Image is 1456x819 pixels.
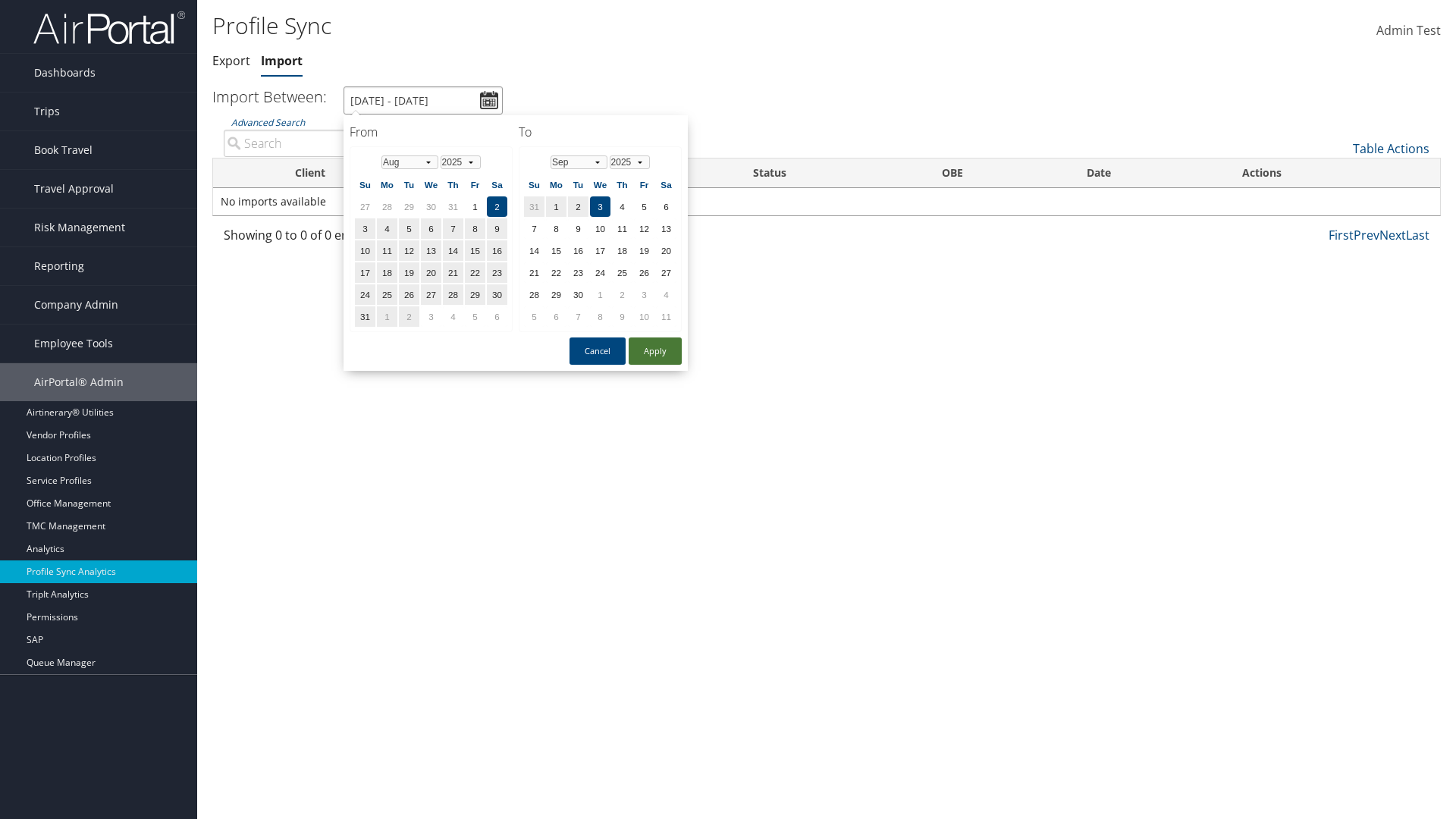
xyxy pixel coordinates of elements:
[377,174,397,195] th: Mo
[656,262,676,283] td: 27
[465,174,485,195] th: Fr
[421,174,441,195] th: We
[421,218,441,239] td: 6
[399,262,419,283] td: 19
[546,306,566,327] td: 6
[443,196,463,217] td: 31
[34,363,124,401] span: AirPortal® Admin
[487,196,507,217] td: 2
[612,284,632,305] td: 2
[590,284,610,305] td: 1
[465,218,485,239] td: 8
[590,262,610,283] td: 24
[34,209,125,246] span: Risk Management
[1354,227,1379,243] a: Prev
[612,306,632,327] td: 9
[377,262,397,283] td: 18
[612,240,632,261] td: 18
[590,174,610,195] th: We
[377,218,397,239] td: 4
[350,124,513,140] h4: From
[629,337,682,365] button: Apply
[524,306,544,327] td: 5
[546,174,566,195] th: Mo
[443,284,463,305] td: 28
[355,262,375,283] td: 17
[212,52,250,69] a: Export
[546,196,566,217] td: 1
[568,218,588,239] td: 9
[524,218,544,239] td: 7
[443,262,463,283] td: 21
[1073,158,1228,188] th: Date: activate to sort column ascending
[487,262,507,283] td: 23
[399,174,419,195] th: Tu
[355,196,375,217] td: 27
[224,226,508,252] div: Showing 0 to 0 of 0 entries
[634,262,654,283] td: 26
[487,306,507,327] td: 6
[524,284,544,305] td: 28
[634,306,654,327] td: 10
[590,218,610,239] td: 10
[344,86,503,115] input: [DATE] - [DATE]
[656,306,676,327] td: 11
[465,306,485,327] td: 5
[355,174,375,195] th: Su
[590,306,610,327] td: 8
[465,240,485,261] td: 15
[421,196,441,217] td: 30
[1353,140,1429,157] a: Table Actions
[739,158,928,188] th: Status: activate to sort column descending
[568,284,588,305] td: 30
[546,240,566,261] td: 15
[355,284,375,305] td: 24
[546,284,566,305] td: 29
[928,158,1073,188] th: OBE: activate to sort column ascending
[568,174,588,195] th: Tu
[355,306,375,327] td: 31
[421,284,441,305] td: 27
[355,218,375,239] td: 3
[377,306,397,327] td: 1
[212,10,1031,42] h1: Profile Sync
[399,240,419,261] td: 12
[34,170,114,208] span: Travel Approval
[34,325,113,362] span: Employee Tools
[519,124,682,140] h4: To
[524,196,544,217] td: 31
[568,240,588,261] td: 16
[656,240,676,261] td: 20
[1329,227,1354,243] a: First
[421,306,441,327] td: 3
[612,196,632,217] td: 4
[570,337,626,365] button: Cancel
[399,306,419,327] td: 2
[355,240,375,261] td: 10
[281,158,460,188] th: Client: activate to sort column ascending
[590,240,610,261] td: 17
[1228,158,1440,188] th: Actions
[443,174,463,195] th: Th
[656,218,676,239] td: 13
[1379,227,1406,243] a: Next
[399,284,419,305] td: 26
[465,196,485,217] td: 1
[231,116,305,129] a: Advanced Search
[261,52,303,69] a: Import
[399,218,419,239] td: 5
[465,284,485,305] td: 29
[34,131,93,169] span: Book Travel
[612,218,632,239] td: 11
[377,284,397,305] td: 25
[634,218,654,239] td: 12
[634,174,654,195] th: Fr
[34,286,118,324] span: Company Admin
[377,196,397,217] td: 28
[612,174,632,195] th: Th
[224,130,508,157] input: Advanced Search
[590,196,610,217] td: 3
[421,240,441,261] td: 13
[34,93,60,130] span: Trips
[634,240,654,261] td: 19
